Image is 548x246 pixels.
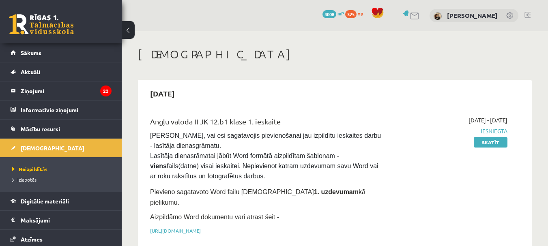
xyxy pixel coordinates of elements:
span: Neizpildītās [12,166,47,172]
a: [DEMOGRAPHIC_DATA] [11,139,112,157]
span: [PERSON_NAME], vai esi sagatavojis pievienošanai jau izpildītu ieskaites darbu - lasītāja dienasg... [150,132,383,180]
span: Aktuāli [21,68,40,75]
legend: Maksājumi [21,211,112,229]
span: 4008 [322,10,336,18]
a: Rīgas 1. Tālmācības vidusskola [9,14,74,34]
h1: [DEMOGRAPHIC_DATA] [138,47,532,61]
a: 325 xp [345,10,367,17]
span: Iesniegta [396,127,507,135]
span: Pievieno sagatavoto Word failu [DEMOGRAPHIC_DATA] kā pielikumu. [150,188,365,206]
strong: 1. uzdevumam [314,188,359,195]
h2: [DATE] [142,84,183,103]
span: 325 [345,10,357,18]
legend: Ziņojumi [21,81,112,100]
a: Digitālie materiāli [11,192,112,210]
span: mP [337,10,344,17]
img: Emīlija Bēvalde [434,12,442,20]
span: Aizpildāmo Word dokumentu vari atrast šeit - [150,214,279,220]
a: Skatīt [474,137,507,148]
div: Angļu valoda II JK 12.b1 klase 1. ieskaite [150,116,384,131]
span: Atzīmes [21,235,43,243]
a: [PERSON_NAME] [447,11,498,19]
i: 23 [100,86,112,96]
a: Ziņojumi23 [11,81,112,100]
a: Izlabotās [12,176,114,183]
span: Digitālie materiāli [21,197,69,205]
a: 4008 mP [322,10,344,17]
span: xp [358,10,363,17]
a: [URL][DOMAIN_NAME] [150,227,201,234]
strong: viens [150,163,167,169]
a: Sākums [11,43,112,62]
a: Mācību resursi [11,120,112,138]
span: Mācību resursi [21,125,60,133]
a: Neizpildītās [12,165,114,173]
a: Informatīvie ziņojumi [11,101,112,119]
span: Izlabotās [12,176,37,183]
span: [DEMOGRAPHIC_DATA] [21,144,84,152]
legend: Informatīvie ziņojumi [21,101,112,119]
a: Aktuāli [11,62,112,81]
span: Sākums [21,49,41,56]
a: Maksājumi [11,211,112,229]
span: [DATE] - [DATE] [468,116,507,124]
